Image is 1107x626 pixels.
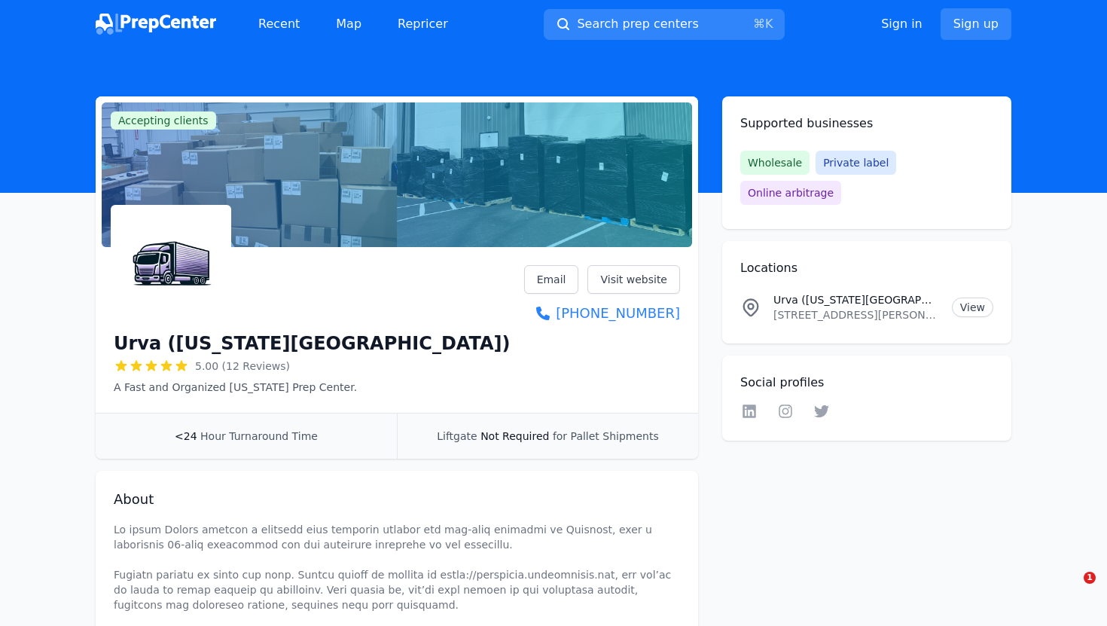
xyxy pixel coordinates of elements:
[544,9,785,40] button: Search prep centers⌘K
[740,259,993,277] h2: Locations
[881,15,922,33] a: Sign in
[114,489,680,510] h2: About
[114,208,228,322] img: Urva (Delaware Prep Center)
[941,8,1011,40] a: Sign up
[740,374,993,392] h2: Social profiles
[437,430,477,442] span: Liftgate
[773,292,940,307] p: Urva ([US_STATE][GEOGRAPHIC_DATA]) Location
[480,430,549,442] span: Not Required
[577,15,698,33] span: Search prep centers
[386,9,460,39] a: Repricer
[773,307,940,322] p: [STREET_ADDRESS][PERSON_NAME]
[740,181,841,205] span: Online arbitrage
[114,380,511,395] p: A Fast and Organized [US_STATE] Prep Center.
[765,17,773,31] kbd: K
[524,265,579,294] a: Email
[753,17,765,31] kbd: ⌘
[952,298,993,317] a: View
[553,430,659,442] span: for Pallet Shipments
[324,9,374,39] a: Map
[175,430,197,442] span: <24
[246,9,312,39] a: Recent
[524,303,680,324] a: [PHONE_NUMBER]
[816,151,896,175] span: Private label
[587,265,680,294] a: Visit website
[1084,572,1096,584] span: 1
[740,115,993,133] h2: Supported businesses
[1053,572,1089,608] iframe: Intercom live chat
[740,151,810,175] span: Wholesale
[200,430,318,442] span: Hour Turnaround Time
[96,14,216,35] img: PrepCenter
[195,359,290,374] span: 5.00 (12 Reviews)
[114,331,511,356] h1: Urva ([US_STATE][GEOGRAPHIC_DATA])
[111,111,216,130] span: Accepting clients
